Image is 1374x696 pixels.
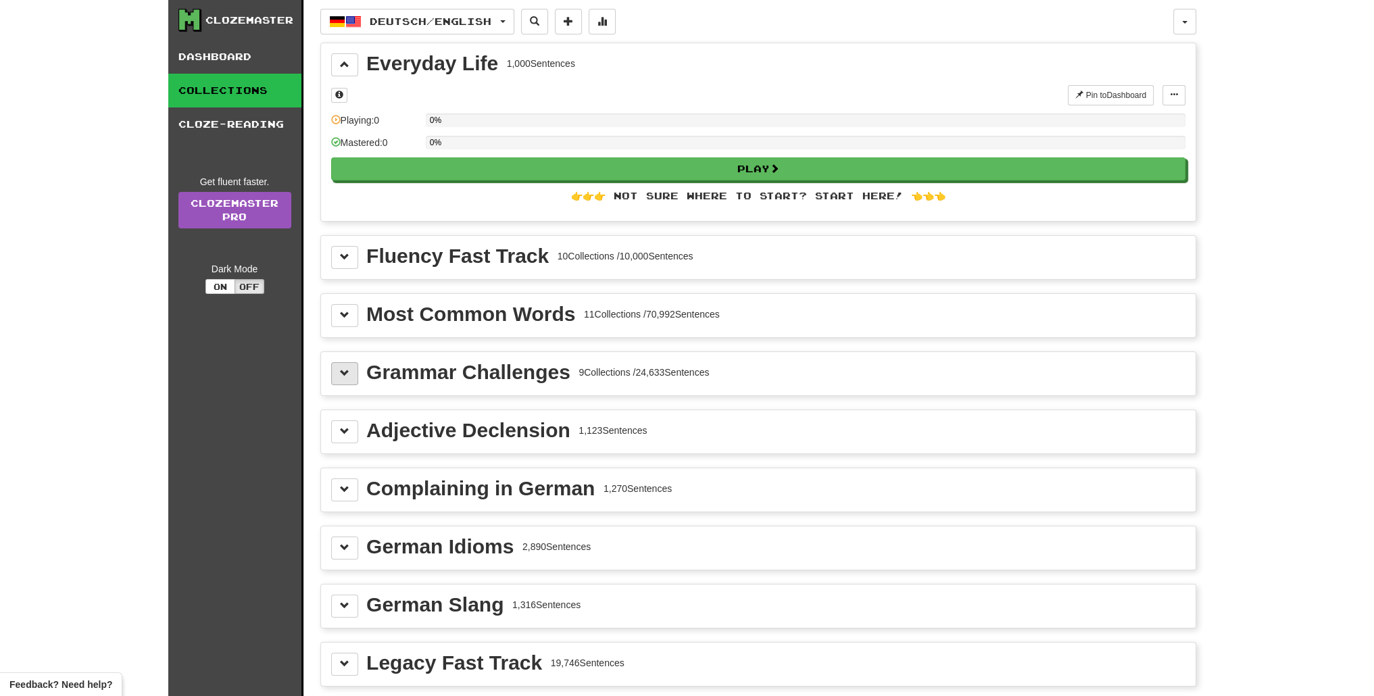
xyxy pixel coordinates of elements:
[551,656,624,670] div: 19,746 Sentences
[331,157,1185,180] button: Play
[320,9,514,34] button: Deutsch/English
[558,249,693,263] div: 10 Collections / 10,000 Sentences
[205,14,293,27] div: Clozemaster
[168,74,301,107] a: Collections
[589,9,616,34] button: More stats
[178,192,291,228] a: ClozemasterPro
[331,114,419,136] div: Playing: 0
[331,189,1185,203] div: 👉👉👉 Not sure where to start? Start here! 👈👈👈
[366,478,595,499] div: Complaining in German
[579,424,647,437] div: 1,123 Sentences
[178,175,291,189] div: Get fluent faster.
[522,540,591,553] div: 2,890 Sentences
[366,537,514,557] div: German Idioms
[584,307,720,321] div: 11 Collections / 70,992 Sentences
[366,304,575,324] div: Most Common Words
[331,136,419,158] div: Mastered: 0
[366,653,542,673] div: Legacy Fast Track
[1068,85,1154,105] button: Pin toDashboard
[512,598,581,612] div: 1,316 Sentences
[521,9,548,34] button: Search sentences
[507,57,575,70] div: 1,000 Sentences
[366,246,549,266] div: Fluency Fast Track
[366,420,570,441] div: Adjective Declension
[178,262,291,276] div: Dark Mode
[579,366,709,379] div: 9 Collections / 24,633 Sentences
[235,279,264,294] button: Off
[366,595,504,615] div: German Slang
[555,9,582,34] button: Add sentence to collection
[366,362,570,382] div: Grammar Challenges
[366,53,498,74] div: Everyday Life
[370,16,491,27] span: Deutsch / English
[604,482,672,495] div: 1,270 Sentences
[9,678,112,691] span: Open feedback widget
[168,40,301,74] a: Dashboard
[168,107,301,141] a: Cloze-Reading
[205,279,235,294] button: On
